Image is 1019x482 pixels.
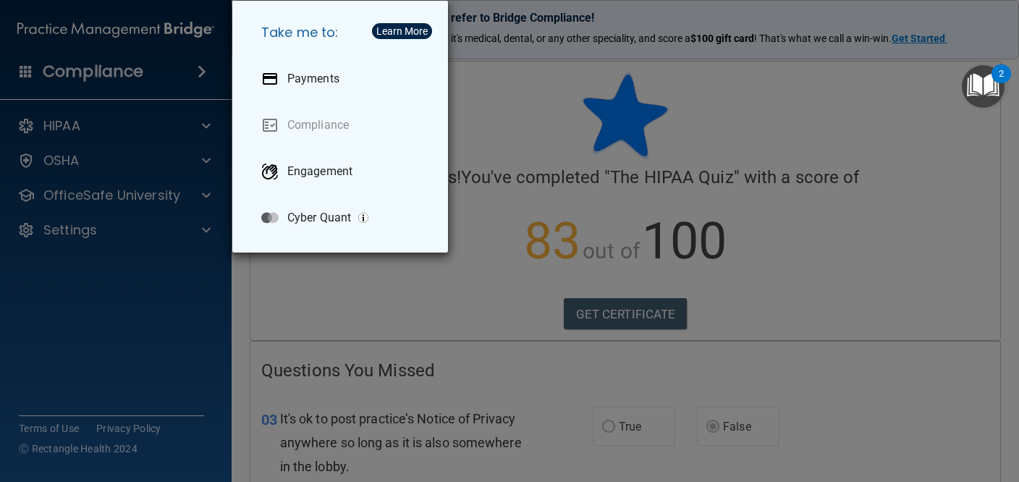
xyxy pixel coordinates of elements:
[250,151,436,192] a: Engagement
[372,23,432,39] button: Learn More
[376,26,428,36] div: Learn More
[999,74,1004,93] div: 2
[250,198,436,238] a: Cyber Quant
[250,12,436,53] h5: Take me to:
[250,105,436,145] a: Compliance
[287,72,339,86] p: Payments
[250,59,436,99] a: Payments
[287,211,351,225] p: Cyber Quant
[287,164,352,179] p: Engagement
[962,65,1005,108] button: Open Resource Center, 2 new notifications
